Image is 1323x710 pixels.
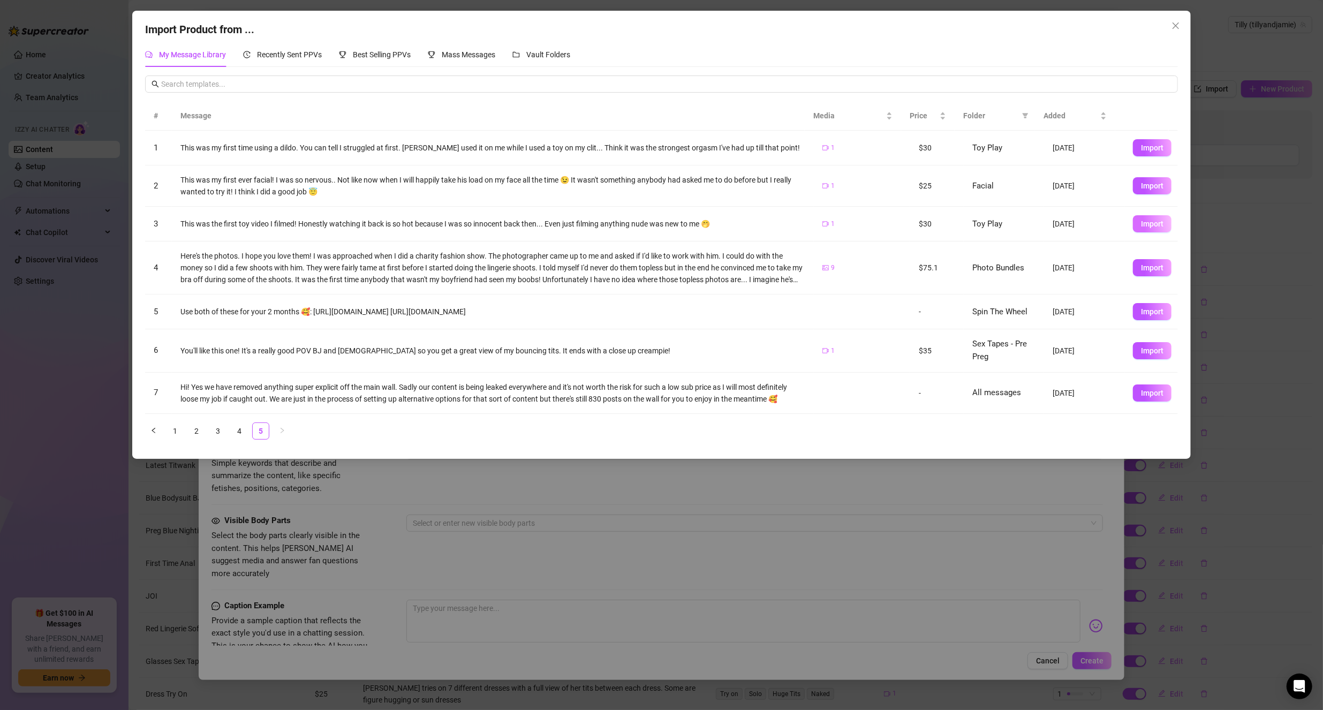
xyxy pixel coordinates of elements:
[972,219,1002,229] span: Toy Play
[972,181,994,191] span: Facial
[1044,329,1124,372] td: [DATE]
[274,422,291,440] button: right
[154,388,158,397] span: 7
[180,142,805,154] div: This was my first time using a dildo. You can tell I struggled at first. [PERSON_NAME] used it on...
[822,183,829,189] span: video-camera
[253,423,269,439] a: 5
[231,422,248,440] li: 4
[822,348,829,354] span: video-camera
[442,50,495,59] span: Mass Messages
[145,422,162,440] li: Previous Page
[209,422,226,440] li: 3
[274,422,291,440] li: Next Page
[145,51,153,58] span: comment
[1044,207,1124,241] td: [DATE]
[963,110,1018,122] span: Folder
[154,345,158,355] span: 6
[822,265,829,271] span: picture
[1133,139,1171,156] button: Import
[1133,384,1171,402] button: Import
[339,51,346,58] span: trophy
[154,307,158,316] span: 5
[159,50,226,59] span: My Message Library
[910,207,964,241] td: $30
[257,50,322,59] span: Recently Sent PPVs
[231,423,247,439] a: 4
[831,346,835,356] span: 1
[180,174,805,198] div: This was my first ever facial! I was so nervous.. Not like now when I will happily take his load ...
[910,165,964,207] td: $25
[831,219,835,229] span: 1
[910,294,964,329] td: -
[1133,342,1171,359] button: Import
[161,78,1171,90] input: Search templates...
[243,51,251,58] span: history
[180,250,805,285] div: Here's the photos. I hope you love them! I was approached when I did a charity fashion show. The ...
[910,110,938,122] span: Price
[154,143,158,153] span: 1
[180,345,805,357] div: You'll like this one! It's a really good POV BJ and [DEMOGRAPHIC_DATA] so you get a great view of...
[512,51,520,58] span: folder
[910,241,964,294] td: $75.1
[1044,165,1124,207] td: [DATE]
[150,427,157,434] span: left
[1141,182,1163,190] span: Import
[910,373,964,414] td: -
[1035,101,1115,131] th: Added
[1287,674,1312,699] div: Open Intercom Messenger
[180,381,805,405] div: Hi! Yes we have removed anything super explicit off the main wall. Sadly our content is being lea...
[1044,241,1124,294] td: [DATE]
[805,101,901,131] th: Media
[172,101,805,131] th: Message
[145,422,162,440] button: left
[972,339,1027,361] span: Sex Tapes - Pre Preg
[526,50,570,59] span: Vault Folders
[1141,307,1163,316] span: Import
[145,101,172,131] th: #
[831,181,835,191] span: 1
[822,221,829,227] span: video-camera
[901,101,955,131] th: Price
[831,143,835,153] span: 1
[180,218,805,230] div: This was the first toy video I filmed! Honestly watching it back is so hot because I was so innoc...
[154,181,158,191] span: 2
[1044,131,1124,165] td: [DATE]
[1167,21,1184,30] span: Close
[1171,21,1180,30] span: close
[353,50,411,59] span: Best Selling PPVs
[279,427,285,434] span: right
[1141,389,1163,397] span: Import
[1141,263,1163,272] span: Import
[1044,110,1098,122] span: Added
[813,110,884,122] span: Media
[428,51,435,58] span: trophy
[152,80,159,88] span: search
[1133,259,1171,276] button: Import
[180,306,805,318] div: Use both of these for your 2 months 🥰: [URL][DOMAIN_NAME] [URL][DOMAIN_NAME]
[1133,303,1171,320] button: Import
[1141,143,1163,152] span: Import
[1141,346,1163,355] span: Import
[822,145,829,151] span: video-camera
[910,329,964,372] td: $35
[154,263,158,273] span: 4
[1022,112,1029,119] span: filter
[1133,177,1171,194] button: Import
[210,423,226,439] a: 3
[1044,294,1124,329] td: [DATE]
[1133,215,1171,232] button: Import
[972,263,1024,273] span: Photo Bundles
[831,263,835,273] span: 9
[167,423,183,439] a: 1
[252,422,269,440] li: 5
[972,307,1027,316] span: Spin The Wheel
[1020,108,1031,124] span: filter
[145,23,254,36] span: Import Product from ...
[1167,17,1184,34] button: Close
[188,423,205,439] a: 2
[1044,373,1124,414] td: [DATE]
[1141,220,1163,228] span: Import
[972,388,1021,397] span: All messages
[972,143,1002,153] span: Toy Play
[167,422,184,440] li: 1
